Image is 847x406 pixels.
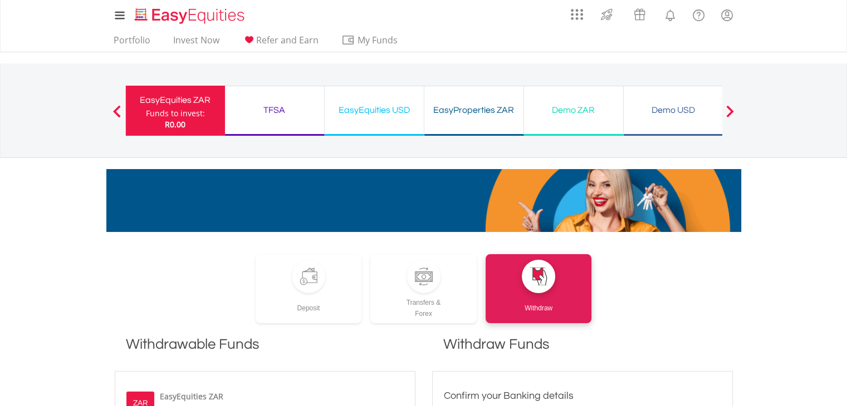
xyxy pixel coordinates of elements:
span: My Funds [341,33,414,47]
span: R0.00 [165,119,185,130]
a: Vouchers [623,3,656,23]
div: EasyEquities ZAR [133,92,218,108]
a: AppsGrid [564,3,590,21]
label: EasyEquities ZAR [160,391,223,402]
div: EasyEquities USD [331,102,417,118]
div: EasyProperties ZAR [431,102,517,118]
img: grid-menu-icon.svg [571,8,583,21]
span: Refer and Earn [256,34,319,46]
button: Next [719,111,741,122]
img: thrive-v2.svg [598,6,616,23]
div: TFSA [232,102,317,118]
a: Notifications [656,3,684,25]
h3: Confirm your Banking details [444,388,721,404]
div: Funds to invest: [146,108,205,119]
a: Withdraw [486,254,592,323]
img: EasyMortage Promotion Banner [106,169,741,232]
img: vouchers-v2.svg [630,6,649,23]
a: Invest Now [169,34,224,52]
div: Withdraw [486,293,592,314]
div: Deposit [256,293,362,314]
a: My Profile [713,3,741,27]
a: Deposit [256,254,362,323]
a: Transfers &Forex [370,254,477,323]
a: Portfolio [109,34,155,52]
h1: Withdrawable Funds [115,334,415,365]
a: Refer and Earn [238,34,323,52]
a: FAQ's and Support [684,3,713,25]
div: Demo ZAR [531,102,616,118]
a: Home page [130,3,249,25]
button: Previous [106,111,128,122]
div: Transfers & Forex [370,293,477,319]
div: Demo USD [630,102,716,118]
h1: Withdraw Funds [432,334,733,365]
img: EasyEquities_Logo.png [133,7,249,25]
